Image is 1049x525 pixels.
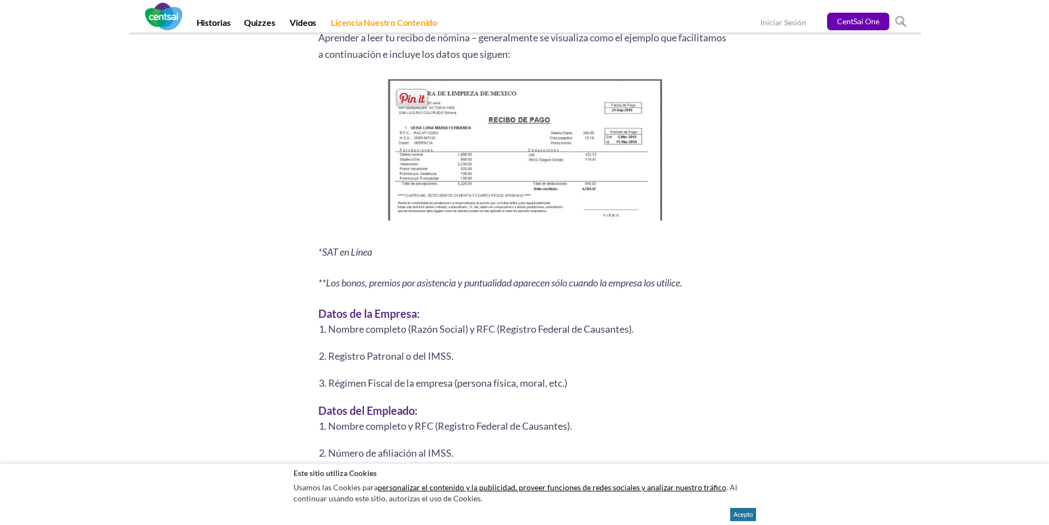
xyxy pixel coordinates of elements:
a: Iniciar Sesión [760,18,806,29]
h3: Datos del Empleado: [318,402,731,419]
a: Videos [283,17,323,33]
i: *SAT en Línea [318,246,372,258]
img: CentSai [145,3,182,30]
li: Registro Patronal o del IMSS. [328,349,731,363]
li: Número de afiliación al IMSS. [328,446,731,460]
li: Nombre completo y RFC (Registro Federal de Causantes). [328,419,731,433]
a: Historias [190,17,237,33]
h3: Datos de la Empresa: [318,305,731,322]
button: Acepto [730,508,756,521]
h2: Este sitio utiliza Cookies [293,468,756,478]
a: Licencia Nuestro Contenido [324,17,444,33]
p: Aprender a leer tu recibo de nómina – generalmente se visualiza como el ejemplo que facilitamos a... [318,29,731,62]
li: Nombre completo (Razón Social) y RFC (Registro Federal de Causantes). [328,322,731,336]
a: Quizzes [237,17,282,33]
p: Usamos las Cookies para . Al continuar usando este sitio, autorizas el uso de Cookies. [293,479,756,506]
a: CentSai One [827,13,889,30]
li: Régimen Fiscal de la empresa (persona física, moral, etc.) [328,376,731,390]
i: **Los bonos, premios por asistencia y puntualidad aparecen sólo cuando la empresa los utilice. [318,277,682,289]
